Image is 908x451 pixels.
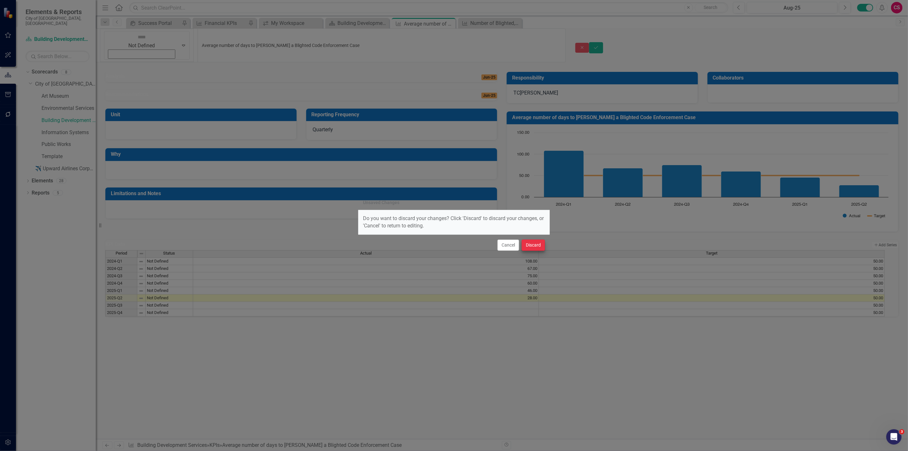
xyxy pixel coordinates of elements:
div: Do you want to discard your changes? Click 'Discard' to discard your changes, or 'Cancel' to retu... [358,210,550,234]
button: Discard [522,240,545,251]
span: 3 [899,429,904,434]
button: Cancel [497,240,519,251]
iframe: Intercom live chat [886,429,902,445]
div: Unsaved Changes [363,200,399,205]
